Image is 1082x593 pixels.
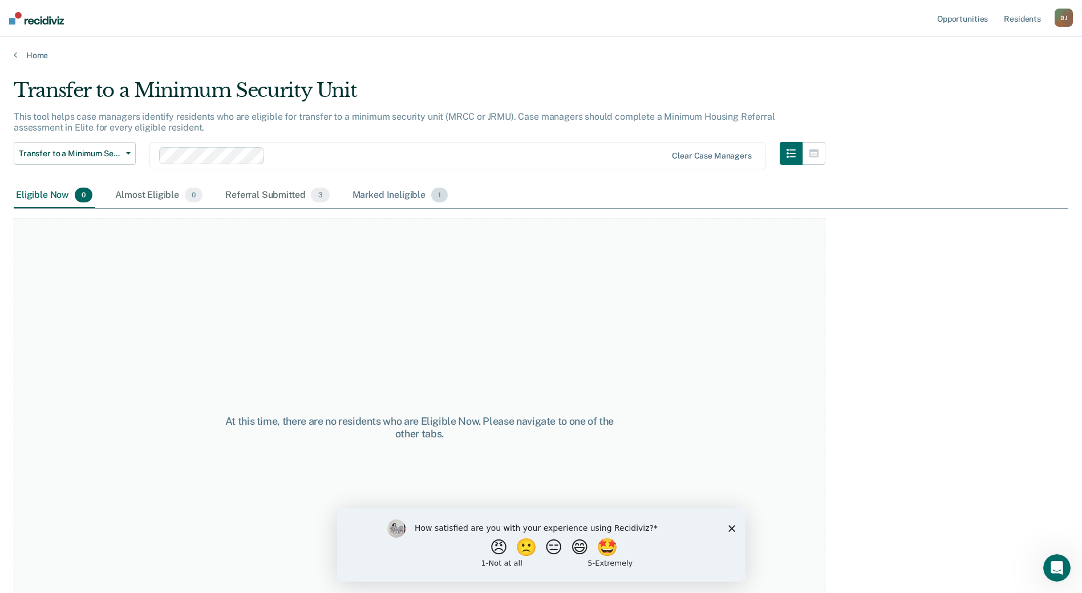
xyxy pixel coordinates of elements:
[431,188,448,202] span: 1
[14,79,825,111] div: Transfer to a Minimum Security Unit
[14,183,95,208] div: Eligible Now0
[9,12,64,25] img: Recidiviz
[1043,554,1071,582] iframe: Intercom live chat
[14,142,136,165] button: Transfer to a Minimum Security Unit
[19,149,121,159] span: Transfer to a Minimum Security Unit
[14,50,1068,60] a: Home
[1055,9,1073,27] button: BJ
[185,188,202,202] span: 0
[311,188,329,202] span: 3
[113,183,205,208] div: Almost Eligible0
[337,508,745,582] iframe: Survey by Kim from Recidiviz
[672,151,751,161] div: Clear case managers
[1055,9,1073,27] div: B J
[223,183,331,208] div: Referral Submitted3
[75,188,92,202] span: 0
[350,183,451,208] div: Marked Ineligible1
[14,111,775,133] p: This tool helps case managers identify residents who are eligible for transfer to a minimum secur...
[217,415,622,440] div: At this time, there are no residents who are Eligible Now. Please navigate to one of the other tabs.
